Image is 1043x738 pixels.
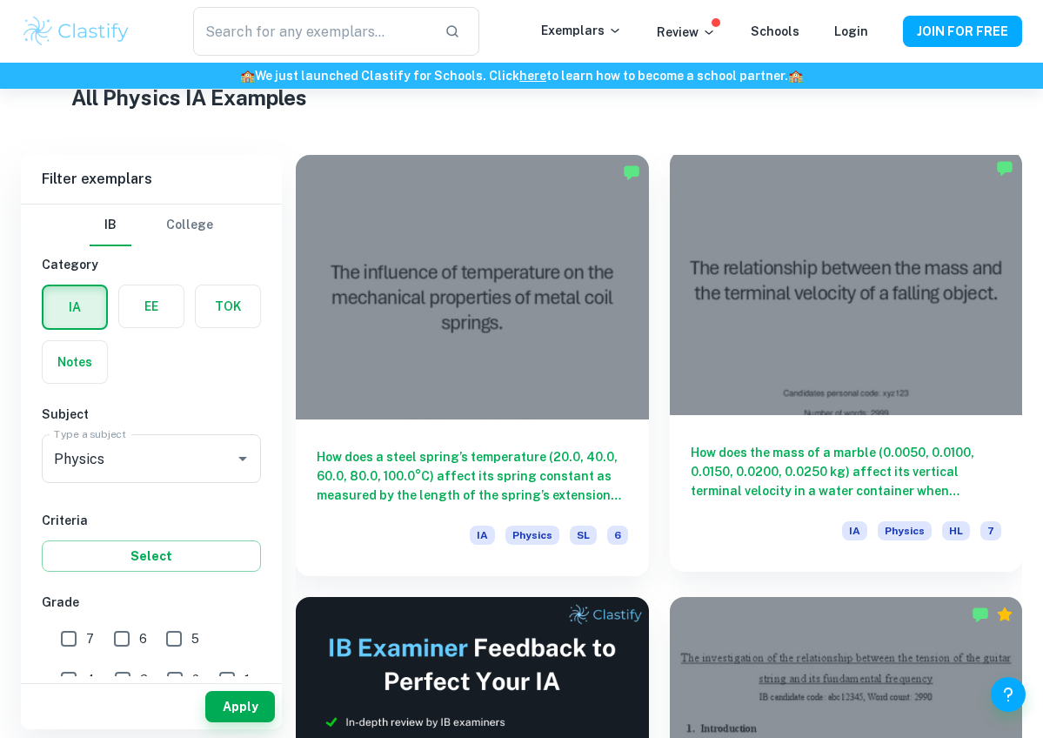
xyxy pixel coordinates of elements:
span: HL [942,521,970,540]
img: Marked [972,606,989,623]
h6: Criteria [42,511,261,530]
button: Open [231,446,255,471]
button: IB [90,205,131,246]
span: 4 [86,670,95,689]
p: Exemplars [541,21,622,40]
a: How does the mass of a marble (0.0050, 0.0100, 0.0150, 0.0200, 0.0250 kg) affect its vertical ter... [670,155,1023,576]
span: 🏫 [240,69,255,83]
button: TOK [196,285,260,327]
button: College [166,205,213,246]
a: How does a steel spring’s temperature (20.0, 40.0, 60.0, 80.0, 100.0°C) affect its spring constan... [296,155,649,576]
span: 2 [192,670,199,689]
span: 7 [86,629,94,648]
span: Physics [505,526,559,545]
span: IA [842,521,867,540]
span: 7 [980,521,1001,540]
span: Physics [878,521,932,540]
span: 3 [140,670,148,689]
h6: Category [42,255,261,274]
span: 6 [139,629,147,648]
span: 🏫 [788,69,803,83]
div: Filter type choice [90,205,213,246]
span: IA [470,526,495,545]
button: Notes [43,341,107,383]
span: 6 [607,526,628,545]
img: Marked [996,159,1013,177]
h6: Filter exemplars [21,155,282,204]
button: IA [43,286,106,328]
a: Schools [751,24,799,38]
label: Type a subject [54,426,126,441]
h6: Grade [42,593,261,612]
button: Select [42,540,261,572]
h6: How does the mass of a marble (0.0050, 0.0100, 0.0150, 0.0200, 0.0250 kg) affect its vertical ter... [691,443,1002,500]
img: Marked [623,164,640,181]
h6: We just launched Clastify for Schools. Click to learn how to become a school partner. [3,66,1040,85]
img: Clastify logo [21,14,131,49]
button: Help and Feedback [991,677,1026,712]
p: Review [657,23,716,42]
button: EE [119,285,184,327]
button: Apply [205,691,275,722]
h1: All Physics IA Examples [71,82,973,113]
h6: Subject [42,405,261,424]
button: JOIN FOR FREE [903,16,1022,47]
span: SL [570,526,597,545]
h6: How does a steel spring’s temperature (20.0, 40.0, 60.0, 80.0, 100.0°C) affect its spring constan... [317,447,628,505]
a: Login [834,24,868,38]
input: Search for any exemplars... [193,7,431,56]
span: 1 [244,670,250,689]
span: 5 [191,629,199,648]
div: Premium [996,606,1013,623]
a: here [519,69,546,83]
